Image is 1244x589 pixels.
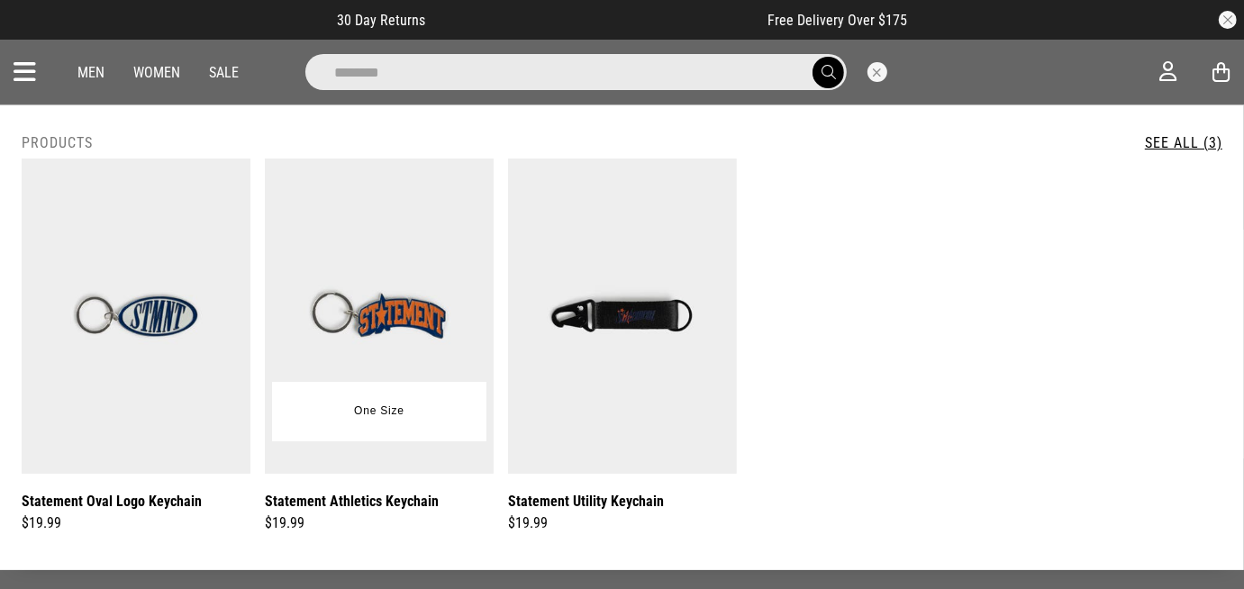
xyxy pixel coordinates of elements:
iframe: Customer reviews powered by Trustpilot [461,11,731,29]
div: $19.99 [265,512,494,534]
button: One Size [341,395,418,428]
a: See All (3) [1145,134,1222,151]
span: 30 Day Returns [337,12,425,29]
a: Men [77,64,104,81]
img: Statement Athletics Keychain in Orange [265,159,494,474]
div: $19.99 [22,512,250,534]
a: Statement Utility Keychain [508,490,664,512]
div: $19.99 [508,512,737,534]
a: Statement Oval Logo Keychain [22,490,202,512]
a: Statement Athletics Keychain [265,490,439,512]
h2: Products [22,134,93,151]
span: Free Delivery Over $175 [767,12,907,29]
button: Open LiveChat chat widget [14,7,68,61]
a: Sale [209,64,239,81]
button: Close search [867,62,887,82]
a: Women [133,64,180,81]
img: Statement Oval Logo Keychain in Blue [22,159,250,474]
img: Statement Utility Keychain in Black [508,159,737,474]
